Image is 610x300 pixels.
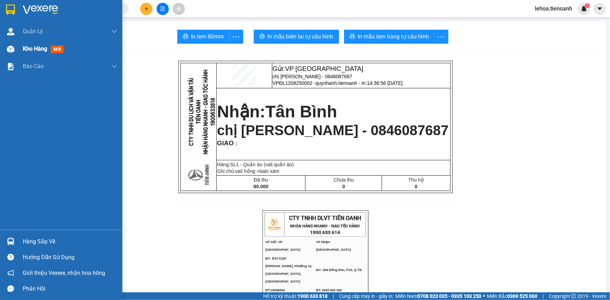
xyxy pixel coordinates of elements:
[285,65,364,72] span: VP [GEOGRAPHIC_DATA]
[217,168,279,174] span: Ghi chú:
[408,177,424,183] span: Thu hộ
[273,65,364,72] span: Gửi:
[344,30,435,44] button: printerIn mẫu tem hàng tự cấu hình
[263,292,328,300] span: Hỗ trợ kỹ thuật:
[191,32,224,41] span: In tem 80mm
[350,34,355,40] span: printer
[7,63,14,70] img: solution-icon
[415,184,418,189] span: 0
[259,34,265,40] span: printer
[316,288,342,292] span: ĐT: 0935 882 082
[265,257,312,283] span: ĐC: B10 KQH [PERSON_NAME], Phường 10, [GEOGRAPHIC_DATA], [GEOGRAPHIC_DATA]
[290,224,360,228] strong: NHẬN HÀNG NHANH - GIAO TỐC HÀNH
[529,4,578,13] span: lehoa.tienoanh
[268,32,333,41] span: In mẫu biên lai tự cấu hình
[217,162,294,167] span: Hàng:SL
[32,21,90,33] span: chị [PERSON_NAME] - 0846087687
[176,6,181,11] span: aim
[265,288,285,292] span: ĐT:19006084
[265,216,283,233] img: logo
[217,139,234,147] span: GIAO
[367,80,403,86] span: 14:36:56 [DATE]
[339,292,394,300] span: Cung cấp máy in - giấy in:
[51,45,64,53] span: mới
[7,254,14,261] span: question-circle
[253,184,268,189] span: 80.000
[273,74,352,79] span: chị [PERSON_NAME] - 0846087687
[112,29,117,34] span: down
[23,27,43,36] span: Quản Lý
[32,41,112,53] span: 14:36:56 [DATE]
[144,6,149,11] span: plus
[230,32,243,41] span: more
[483,295,485,298] span: ⚪️
[235,168,279,174] span: vali hồng +balo xám
[543,292,544,300] span: |
[7,45,14,53] img: warehouse-icon
[581,6,587,12] img: icon-new-feature
[217,102,337,121] strong: Nhận:
[160,6,165,11] span: file-add
[273,80,403,86] span: VPĐL1208250002 -
[343,184,345,189] span: 0
[177,30,230,44] button: printerIn tem 80mm
[23,284,117,294] div: Phản hồi
[157,3,169,15] button: file-add
[417,293,481,299] strong: 0708 023 035 - 0935 103 250
[254,177,268,183] span: Đã thu
[32,41,112,53] span: quynhanh.tienoanh - In:
[395,292,481,300] span: Miền Nam
[23,45,47,52] span: Kho hàng
[32,4,100,19] span: Gửi:
[234,141,237,146] span: :
[32,34,112,53] span: VPĐL1208250002 -
[435,30,448,44] button: more
[6,5,15,15] img: logo-vxr
[229,30,243,44] button: more
[254,30,339,44] button: printerIn mẫu biên lai tự cấu hình
[586,3,588,8] span: 1
[23,252,117,263] div: Hướng dẫn sử dụng
[23,269,105,277] span: Giới thiệu Vexere, nhận hoa hồng
[435,32,448,41] span: more
[316,240,351,251] span: VP Nhận: [GEOGRAPHIC_DATA]
[265,102,337,121] span: Tân Bình
[297,293,328,299] strong: 1900 633 818
[585,3,590,8] sup: 1
[236,162,294,167] span: 1 - Quần áo (vali quần áo)
[265,240,300,251] span: VP Gửi: VP [GEOGRAPHIC_DATA]
[597,6,603,12] span: caret-down
[594,3,606,15] button: caret-down
[316,80,403,86] span: quynhanh.tienoanh - In:
[333,177,354,183] span: Chưa thu
[7,238,14,245] img: warehouse-icon
[32,4,100,19] span: VP [GEOGRAPHIC_DATA]
[289,215,361,221] span: CTY TNHH DLVT TIẾN OANH
[487,292,537,300] span: Miền Bắc
[7,28,14,35] img: warehouse-icon
[507,293,537,299] strong: 0369 525 060
[358,32,429,41] span: In mẫu tem hàng tự cấu hình
[217,123,448,138] span: chị [PERSON_NAME] - 0846087687
[333,292,334,300] span: |
[23,62,44,71] span: Báo cáo
[7,270,14,276] span: notification
[173,3,185,15] button: aim
[7,285,14,292] span: message
[112,64,117,69] span: down
[571,294,576,299] span: copyright
[183,34,188,40] span: printer
[310,230,340,235] strong: 1900 633 614
[140,3,152,15] button: plus
[316,268,362,272] span: ĐC: 266 Đồng Đen, P10, Q TB
[23,236,117,247] div: Hàng sắp về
